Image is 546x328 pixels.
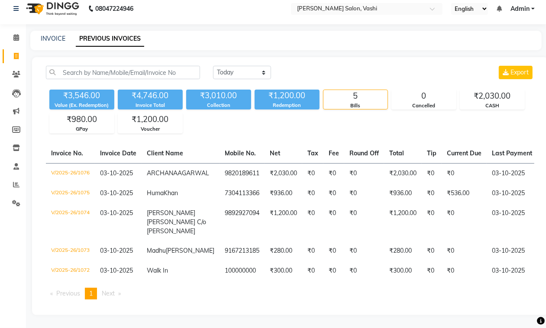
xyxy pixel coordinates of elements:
[392,90,456,102] div: 0
[50,125,114,133] div: GPay
[384,163,422,183] td: ₹2,030.00
[302,183,323,203] td: ₹0
[442,203,487,241] td: ₹0
[46,261,95,281] td: V/2025-26/1072
[118,90,183,102] div: ₹4,746.00
[389,149,404,157] span: Total
[102,289,115,297] span: Next
[265,261,302,281] td: ₹300.00
[100,247,133,254] span: 03-10-2025
[422,261,442,281] td: ₹0
[118,125,182,133] div: Voucher
[323,90,388,102] div: 5
[384,203,422,241] td: ₹1,200.00
[460,102,524,109] div: CASH
[49,102,114,109] div: Value (Ex. Redemption)
[302,203,323,241] td: ₹0
[302,163,323,183] td: ₹0
[384,183,422,203] td: ₹936.00
[100,149,136,157] span: Invoice Date
[307,149,318,157] span: Tax
[499,66,533,79] button: Export
[166,247,214,254] span: [PERSON_NAME]
[329,149,339,157] span: Fee
[46,183,95,203] td: V/2025-26/1075
[442,261,487,281] td: ₹0
[186,90,251,102] div: ₹3,010.00
[225,149,256,157] span: Mobile No.
[323,203,344,241] td: ₹0
[255,102,320,109] div: Redemption
[344,241,384,261] td: ₹0
[46,66,200,79] input: Search by Name/Mobile/Email/Invoice No
[46,163,95,183] td: V/2025-26/1076
[89,289,93,297] span: 1
[46,288,534,299] nav: Pagination
[164,189,178,197] span: Khan
[422,183,442,203] td: ₹0
[344,203,384,241] td: ₹0
[147,209,195,217] span: [PERSON_NAME]
[442,163,487,183] td: ₹0
[323,163,344,183] td: ₹0
[302,241,323,261] td: ₹0
[147,149,183,157] span: Client Name
[349,149,379,157] span: Round Off
[442,183,487,203] td: ₹536.00
[147,267,168,274] span: Walk In
[323,261,344,281] td: ₹0
[51,149,83,157] span: Invoice No.
[147,169,178,177] span: ARCHANA
[147,189,164,197] span: Huma
[442,241,487,261] td: ₹0
[323,183,344,203] td: ₹0
[41,35,65,42] a: INVOICE
[323,241,344,261] td: ₹0
[270,149,280,157] span: Net
[422,241,442,261] td: ₹0
[422,203,442,241] td: ₹0
[392,102,456,109] div: Cancelled
[147,247,166,254] span: Madhu
[302,261,323,281] td: ₹0
[255,90,320,102] div: ₹1,200.00
[220,261,265,281] td: 100000000
[510,4,530,13] span: Admin
[510,68,529,76] span: Export
[427,149,436,157] span: Tip
[447,149,481,157] span: Current Due
[265,163,302,183] td: ₹2,030.00
[56,289,80,297] span: Previous
[265,203,302,241] td: ₹1,200.00
[100,189,133,197] span: 03-10-2025
[460,90,524,102] div: ₹2,030.00
[265,241,302,261] td: ₹280.00
[118,102,183,109] div: Invoice Total
[100,169,133,177] span: 03-10-2025
[178,169,209,177] span: AGARWAL
[220,183,265,203] td: 7304113366
[344,261,384,281] td: ₹0
[100,267,133,274] span: 03-10-2025
[147,218,206,235] span: [PERSON_NAME] C/o [PERSON_NAME]
[46,241,95,261] td: V/2025-26/1073
[220,203,265,241] td: 9892927094
[100,209,133,217] span: 03-10-2025
[422,163,442,183] td: ₹0
[220,163,265,183] td: 9820189611
[49,90,114,102] div: ₹3,546.00
[265,183,302,203] td: ₹936.00
[76,31,144,47] a: PREVIOUS INVOICES
[384,261,422,281] td: ₹300.00
[118,113,182,125] div: ₹1,200.00
[384,241,422,261] td: ₹280.00
[220,241,265,261] td: 9167213185
[323,102,388,109] div: Bills
[186,102,251,109] div: Collection
[50,113,114,125] div: ₹980.00
[46,203,95,241] td: V/2025-26/1074
[344,183,384,203] td: ₹0
[344,163,384,183] td: ₹0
